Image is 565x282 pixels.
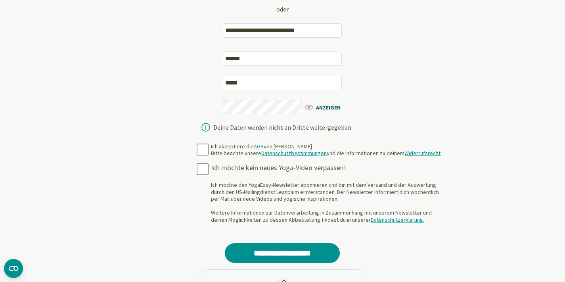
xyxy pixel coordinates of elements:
span: ANZEIGEN [304,102,350,112]
a: Datenschutzbestimmungen [261,150,327,157]
div: oder [276,4,289,14]
a: AGB [254,143,264,150]
a: Widerrufsrecht [404,150,441,157]
div: Deine Daten werden nicht an Dritte weitergegeben [213,124,351,130]
a: Datenschutzerklärung. [371,216,424,223]
button: CMP-Widget öffnen [4,259,23,278]
div: Ich möchte kein neues Yoga-Video verpassen! [211,163,446,173]
div: Ich akzeptiere die von [PERSON_NAME] Bitte beachte unsere und die Informationen zu deinem . [211,143,442,157]
div: Ich möchte den YogaEasy-Newsletter abonnieren und bin mit dem Versand und der Auswertung durch de... [211,182,446,223]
